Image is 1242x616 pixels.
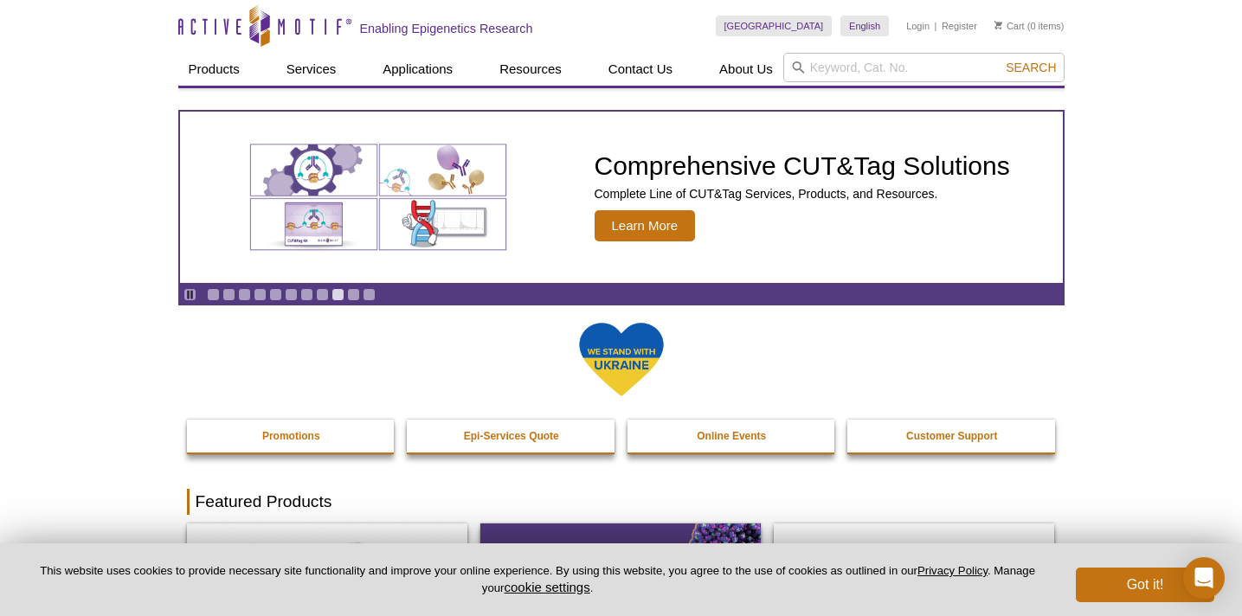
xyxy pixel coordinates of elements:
a: Various genetic charts and diagrams. Comprehensive CUT&Tag Solutions Complete Line of CUT&Tag Ser... [180,112,1063,283]
a: Register [942,20,977,32]
p: Complete Line of CUT&Tag Services, Products, and Resources. [595,186,1010,202]
a: Contact Us [598,53,683,86]
a: Applications [372,53,463,86]
strong: Promotions [262,430,320,442]
a: Customer Support [847,420,1057,452]
a: About Us [709,53,783,86]
a: Go to slide 5 [269,288,282,301]
a: Promotions [187,420,396,452]
li: (0 items) [994,16,1065,36]
button: Search [1001,60,1061,75]
a: Go to slide 11 [363,288,376,301]
a: Toggle autoplay [183,288,196,301]
a: Go to slide 4 [254,288,267,301]
a: Cart [994,20,1025,32]
article: Comprehensive CUT&Tag Solutions [180,112,1063,283]
a: Go to slide 2 [222,288,235,301]
strong: Online Events [697,430,766,442]
a: Go to slide 10 [347,288,360,301]
input: Keyword, Cat. No. [783,53,1065,82]
a: Go to slide 8 [316,288,329,301]
a: [GEOGRAPHIC_DATA] [716,16,833,36]
strong: Customer Support [906,430,997,442]
a: Resources [489,53,572,86]
a: Products [178,53,250,86]
a: Go to slide 9 [331,288,344,301]
li: | [935,16,937,36]
h2: Featured Products [187,489,1056,515]
button: cookie settings [504,580,589,594]
span: Search [1006,61,1056,74]
img: Various genetic charts and diagrams. [248,143,508,252]
a: Privacy Policy [917,564,988,577]
a: Epi-Services Quote [407,420,616,452]
p: This website uses cookies to provide necessary site functionality and improve your online experie... [28,563,1047,596]
span: Learn More [595,210,696,241]
h2: Comprehensive CUT&Tag Solutions [595,153,1010,179]
img: We Stand With Ukraine [578,321,665,398]
div: Open Intercom Messenger [1183,557,1225,599]
img: Your Cart [994,21,1002,29]
a: Services [276,53,347,86]
a: Go to slide 3 [238,288,251,301]
a: Go to slide 6 [285,288,298,301]
h2: Enabling Epigenetics Research [360,21,533,36]
a: Go to slide 1 [207,288,220,301]
a: English [840,16,889,36]
strong: Epi-Services Quote [464,430,559,442]
button: Got it! [1076,568,1214,602]
a: Online Events [627,420,837,452]
a: Login [906,20,930,32]
a: Go to slide 7 [300,288,313,301]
